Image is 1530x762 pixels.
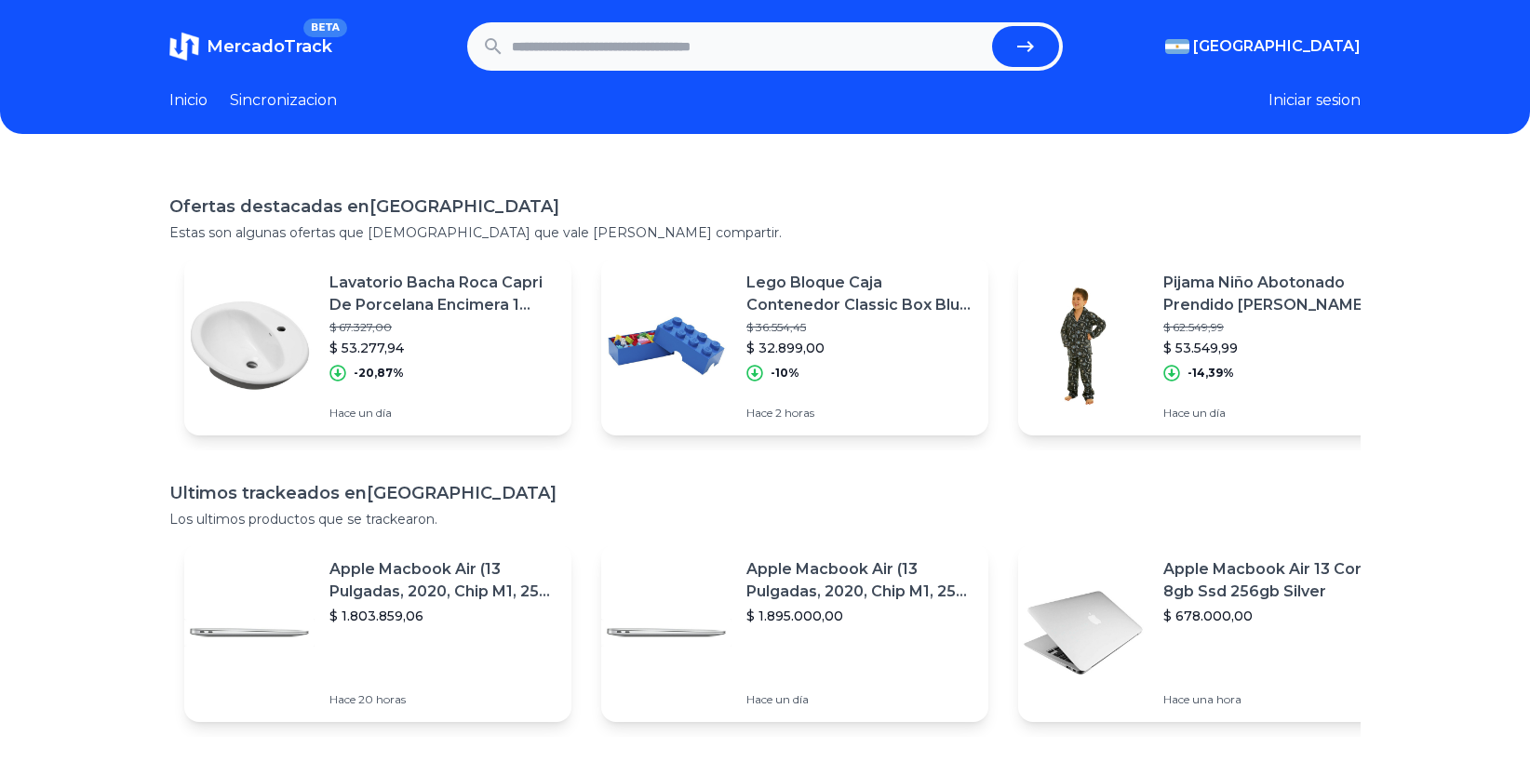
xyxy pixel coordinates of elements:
[746,406,973,421] p: Hace 2 horas
[746,339,973,357] p: $ 32.899,00
[169,223,1361,242] p: Estas son algunas ofertas que [DEMOGRAPHIC_DATA] que vale [PERSON_NAME] compartir.
[169,510,1361,528] p: Los ultimos productos que se trackearon.
[1268,89,1361,112] button: Iniciar sesion
[354,366,404,381] p: -20,87%
[746,607,973,625] p: $ 1.895.000,00
[601,543,988,722] a: Featured imageApple Macbook Air (13 Pulgadas, 2020, Chip M1, 256 Gb De Ssd, 8 Gb De Ram) - Plata$...
[329,692,557,707] p: Hace 20 horas
[1188,366,1234,381] p: -14,39%
[169,480,1361,506] h1: Ultimos trackeados en [GEOGRAPHIC_DATA]
[207,36,332,57] span: MercadoTrack
[1163,406,1390,421] p: Hace un día
[746,272,973,316] p: Lego Bloque Caja Contenedor Classic Box Blue Azul Cantidad De Piezas 1
[1018,568,1148,698] img: Featured image
[169,194,1361,220] h1: Ofertas destacadas en [GEOGRAPHIC_DATA]
[1163,339,1390,357] p: $ 53.549,99
[601,568,731,698] img: Featured image
[329,607,557,625] p: $ 1.803.859,06
[329,272,557,316] p: Lavatorio Bacha Roca Capri De Porcelana Encimera 1 Agujero
[601,257,988,435] a: Featured imageLego Bloque Caja Contenedor Classic Box Blue Azul Cantidad De Piezas 1$ 36.554,45$ ...
[303,19,347,37] span: BETA
[601,281,731,411] img: Featured image
[184,543,571,722] a: Featured imageApple Macbook Air (13 Pulgadas, 2020, Chip M1, 256 Gb De Ssd, 8 Gb De Ram) - Plata$...
[746,558,973,603] p: Apple Macbook Air (13 Pulgadas, 2020, Chip M1, 256 Gb De Ssd, 8 Gb De Ram) - Plata
[329,406,557,421] p: Hace un día
[329,558,557,603] p: Apple Macbook Air (13 Pulgadas, 2020, Chip M1, 256 Gb De Ssd, 8 Gb De Ram) - Plata
[1163,558,1390,603] p: Apple Macbook Air 13 Core I5 8gb Ssd 256gb Silver
[1018,257,1405,435] a: Featured imagePijama Niño Abotonado Prendido [PERSON_NAME] Puro Algodon$ 62.549,99$ 53.549,99-14,...
[169,89,208,112] a: Inicio
[1163,692,1390,707] p: Hace una hora
[1165,39,1189,54] img: Argentina
[746,692,973,707] p: Hace un día
[1018,543,1405,722] a: Featured imageApple Macbook Air 13 Core I5 8gb Ssd 256gb Silver$ 678.000,00Hace una hora
[746,320,973,335] p: $ 36.554,45
[1193,35,1361,58] span: [GEOGRAPHIC_DATA]
[1163,272,1390,316] p: Pijama Niño Abotonado Prendido [PERSON_NAME] Puro Algodon
[230,89,337,112] a: Sincronizacion
[1165,35,1361,58] button: [GEOGRAPHIC_DATA]
[1018,281,1148,411] img: Featured image
[184,257,571,435] a: Featured imageLavatorio Bacha Roca Capri De Porcelana Encimera 1 Agujero$ 67.327,00$ 53.277,94-20...
[184,281,315,411] img: Featured image
[329,339,557,357] p: $ 53.277,94
[1163,320,1390,335] p: $ 62.549,99
[169,32,332,61] a: MercadoTrackBETA
[1163,607,1390,625] p: $ 678.000,00
[169,32,199,61] img: MercadoTrack
[184,568,315,698] img: Featured image
[771,366,799,381] p: -10%
[329,320,557,335] p: $ 67.327,00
